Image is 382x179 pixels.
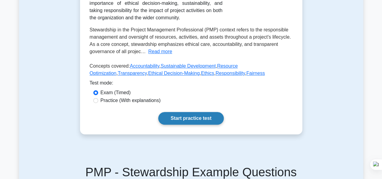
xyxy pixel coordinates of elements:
[101,97,161,104] label: Practice (With explanations)
[201,71,214,76] a: Ethics
[118,71,147,76] a: Transparency
[158,112,224,125] a: Start practice test
[148,48,172,55] button: Read more
[90,27,291,54] span: Stewardship in the Project Management Professional (PMP) context refers to the responsible manage...
[90,62,293,79] p: Concepts covered: , , , , , , ,
[130,63,159,69] a: Accountability
[161,63,216,69] a: Sustainable Development
[90,63,238,76] a: Resource Optimization
[90,79,293,89] div: Test mode:
[148,71,200,76] a: Ethical Decision-Making
[216,71,245,76] a: Responsibility
[101,89,131,96] label: Exam (Timed)
[246,71,265,76] a: Fairness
